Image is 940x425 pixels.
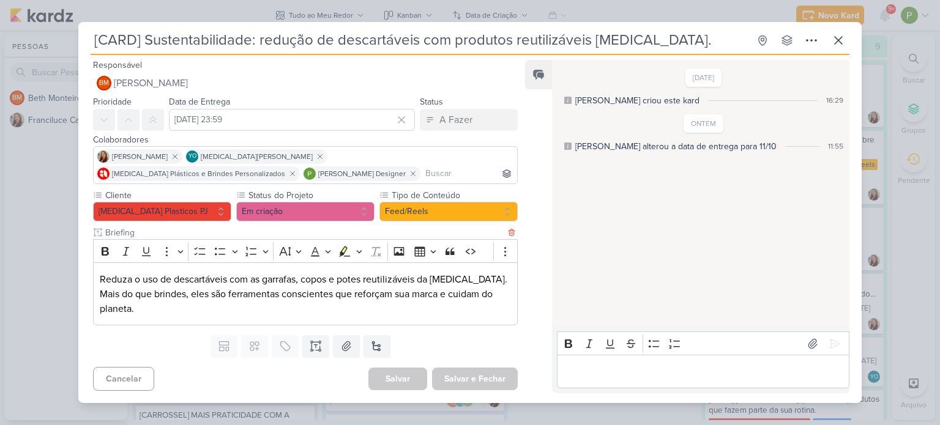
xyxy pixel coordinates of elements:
[99,80,109,87] p: BM
[97,168,110,180] img: Allegra Plásticos e Brindes Personalizados
[439,113,472,127] div: A Fazer
[97,150,110,163] img: Franciluce Carvalho
[564,97,572,104] div: Este log é visível à todos no kard
[420,109,518,131] button: A Fazer
[247,189,375,202] label: Status do Projeto
[100,272,511,287] p: Reduza o uso de descartáveis com as garrafas, copos e potes reutilizáveis da [MEDICAL_DATA].
[201,151,313,162] span: [MEDICAL_DATA][PERSON_NAME]
[93,133,518,146] div: Colaboradores
[420,97,443,107] label: Status
[557,331,849,355] div: Editor toolbar
[93,262,518,325] div: Editor editing area: main
[100,287,511,316] p: Mais do que brindes, eles são ferramentas conscientes que reforçam sua marca e cuidam do planeta.
[169,109,415,131] input: Select a date
[169,97,230,107] label: Data de Entrega
[379,202,518,221] button: Feed/Reels
[186,150,198,163] div: Yasmin Oliveira
[97,76,111,91] div: Beth Monteiro
[188,153,196,160] p: YO
[236,202,375,221] button: Em criação
[828,141,843,152] div: 11:55
[423,166,515,181] input: Buscar
[93,202,231,221] button: [MEDICAL_DATA] Plasticos PJ
[112,168,285,179] span: [MEDICAL_DATA] Plásticos e Brindes Personalizados
[104,189,231,202] label: Cliente
[564,142,572,150] div: Este log é visível à todos no kard
[575,94,699,107] div: Beth criou este kard
[390,189,518,202] label: Tipo de Conteúdo
[93,239,518,263] div: Editor toolbar
[93,72,518,94] button: BM [PERSON_NAME]
[91,29,749,51] input: Kard Sem Título
[318,168,406,179] span: [PERSON_NAME] Designer
[557,355,849,388] div: Editor editing area: main
[826,95,843,106] div: 16:29
[112,151,168,162] span: [PERSON_NAME]
[103,226,505,239] input: Texto sem título
[93,367,154,391] button: Cancelar
[575,140,777,153] div: Beth alterou a data de entrega para 11/10
[114,76,188,91] span: [PERSON_NAME]
[93,97,132,107] label: Prioridade
[304,168,316,180] img: Paloma Paixão Designer
[93,60,142,70] label: Responsável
